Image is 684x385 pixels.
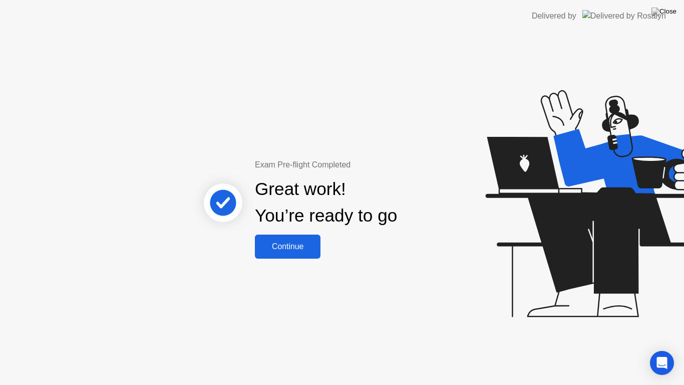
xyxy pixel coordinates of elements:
[651,8,676,16] img: Close
[582,10,666,22] img: Delivered by Rosalyn
[255,235,320,259] button: Continue
[255,159,462,171] div: Exam Pre-flight Completed
[650,351,674,375] div: Open Intercom Messenger
[532,10,576,22] div: Delivered by
[258,242,317,251] div: Continue
[255,176,397,229] div: Great work! You’re ready to go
